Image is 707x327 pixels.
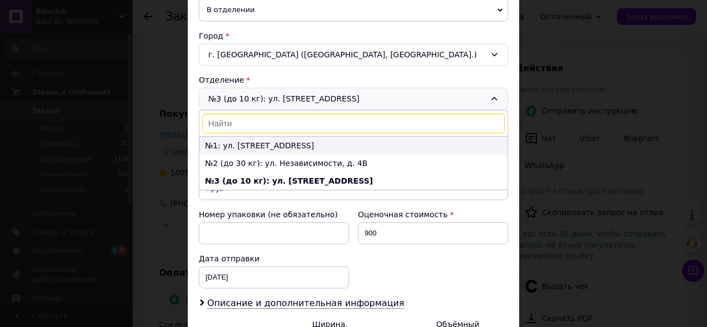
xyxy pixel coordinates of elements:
[207,298,404,309] span: Описание и дополнительная информация
[199,154,508,172] li: №2 (до 30 кг): ул. Независимости, д. 4В
[199,30,508,41] div: Город
[199,74,508,85] div: Отделение
[199,88,508,110] div: №3 (до 10 кг): ул. [STREET_ADDRESS]
[199,253,349,264] div: Дата отправки
[358,209,508,220] div: Оценочная стоимость
[202,114,505,133] input: Найти
[205,176,373,185] b: №3 (до 10 кг): ул. [STREET_ADDRESS]
[199,209,349,220] div: Номер упаковки (не обязательно)
[199,137,508,154] li: №1: ул. [STREET_ADDRESS]
[199,44,508,66] div: г. [GEOGRAPHIC_DATA] ([GEOGRAPHIC_DATA], [GEOGRAPHIC_DATA].)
